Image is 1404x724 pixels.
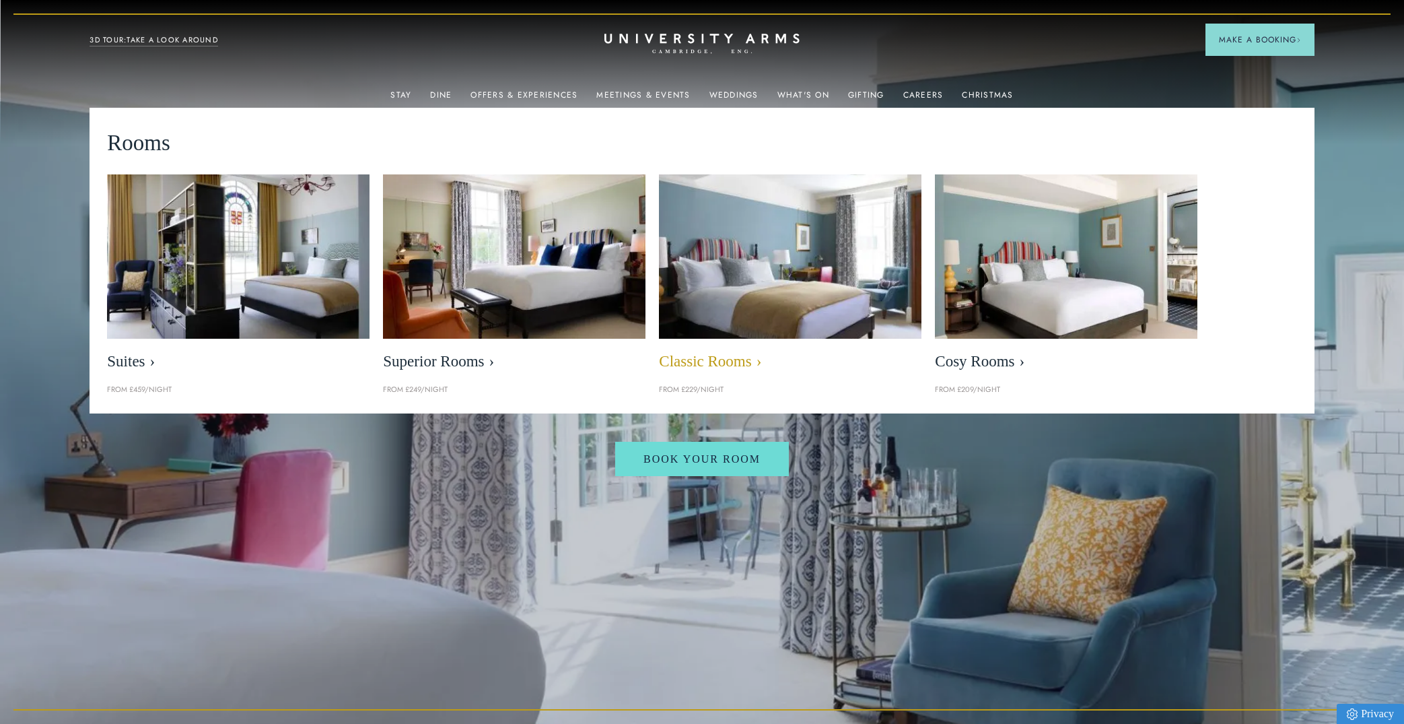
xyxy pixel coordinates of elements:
[470,90,577,108] a: Offers & Experiences
[107,174,370,339] img: image-21e87f5add22128270780cf7737b92e839d7d65d-400x250-jpg
[107,384,370,396] p: From £459/night
[430,90,452,108] a: Dine
[659,384,921,396] p: From £229/night
[848,90,884,108] a: Gifting
[935,384,1197,396] p: From £209/night
[659,352,921,371] span: Classic Rooms
[935,352,1197,371] span: Cosy Rooms
[1296,38,1301,42] img: Arrow icon
[107,125,170,161] span: Rooms
[1205,24,1314,56] button: Make a BookingArrow icon
[962,90,1013,108] a: Christmas
[777,90,829,108] a: What's On
[383,174,645,377] a: image-5bdf0f703dacc765be5ca7f9d527278f30b65e65-400x250-jpg Superior Rooms
[383,352,645,371] span: Superior Rooms
[903,90,944,108] a: Careers
[615,442,789,477] a: Book Your Room
[383,174,645,339] img: image-5bdf0f703dacc765be5ca7f9d527278f30b65e65-400x250-jpg
[639,162,942,350] img: image-7eccef6fe4fe90343db89eb79f703814c40db8b4-400x250-jpg
[935,174,1197,377] a: image-0c4e569bfe2498b75de12d7d88bf10a1f5f839d4-400x250-jpg Cosy Rooms
[935,174,1197,339] img: image-0c4e569bfe2498b75de12d7d88bf10a1f5f839d4-400x250-jpg
[659,174,921,377] a: image-7eccef6fe4fe90343db89eb79f703814c40db8b4-400x250-jpg Classic Rooms
[107,174,370,377] a: image-21e87f5add22128270780cf7737b92e839d7d65d-400x250-jpg Suites
[90,34,218,46] a: 3D TOUR:TAKE A LOOK AROUND
[390,90,411,108] a: Stay
[1347,709,1358,720] img: Privacy
[383,384,645,396] p: From £249/night
[596,90,690,108] a: Meetings & Events
[604,34,800,55] a: Home
[1337,704,1404,724] a: Privacy
[709,90,759,108] a: Weddings
[107,352,370,371] span: Suites
[1219,34,1301,46] span: Make a Booking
